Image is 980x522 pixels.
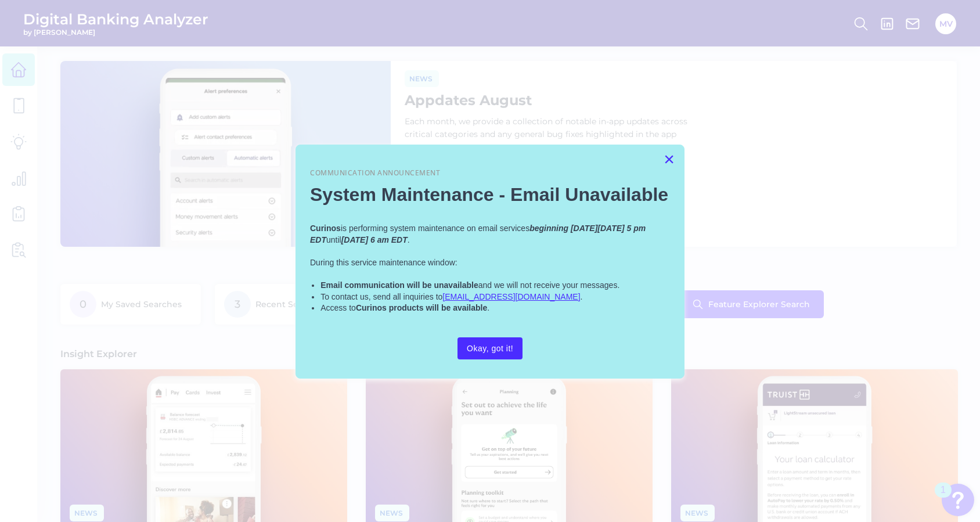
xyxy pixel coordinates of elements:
a: [EMAIL_ADDRESS][DOMAIN_NAME] [442,292,580,301]
span: To contact us, send all inquiries to [320,292,442,301]
strong: Curinos products will be available [356,303,487,312]
span: and we will not receive your messages. [478,280,620,290]
em: beginning [DATE][DATE] 5 pm EDT [310,224,648,244]
span: . [581,292,583,301]
span: . [408,235,410,244]
button: Close [664,150,675,168]
strong: Curinos [310,224,341,233]
em: [DATE] 6 am EDT [341,235,408,244]
p: During this service maintenance window: [310,257,670,269]
button: Okay, got it! [457,337,523,359]
span: until [326,235,341,244]
span: is performing system maintenance on email services [341,224,529,233]
strong: Email communication will be unavailable [320,280,478,290]
p: Communication Announcement [310,168,670,178]
h2: System Maintenance - Email Unavailable [310,183,670,206]
span: Access to [320,303,356,312]
span: . [487,303,489,312]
